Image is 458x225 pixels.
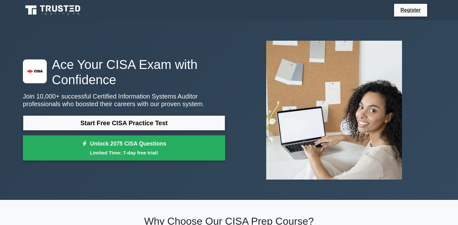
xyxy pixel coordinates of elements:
[23,57,225,87] h1: Ace Your CISA Exam with Confidence
[31,149,217,156] small: Limited Time: 7-day free trial!
[23,135,225,161] a: Unlock 2075 CISA QuestionsLimited Time: 7-day free trial!
[23,92,225,108] p: Join 10,000+ successful Certified Information Systems Auditor professionals who boosted their car...
[23,115,225,131] a: Start Free CISA Practice Test
[397,6,425,14] a: Register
